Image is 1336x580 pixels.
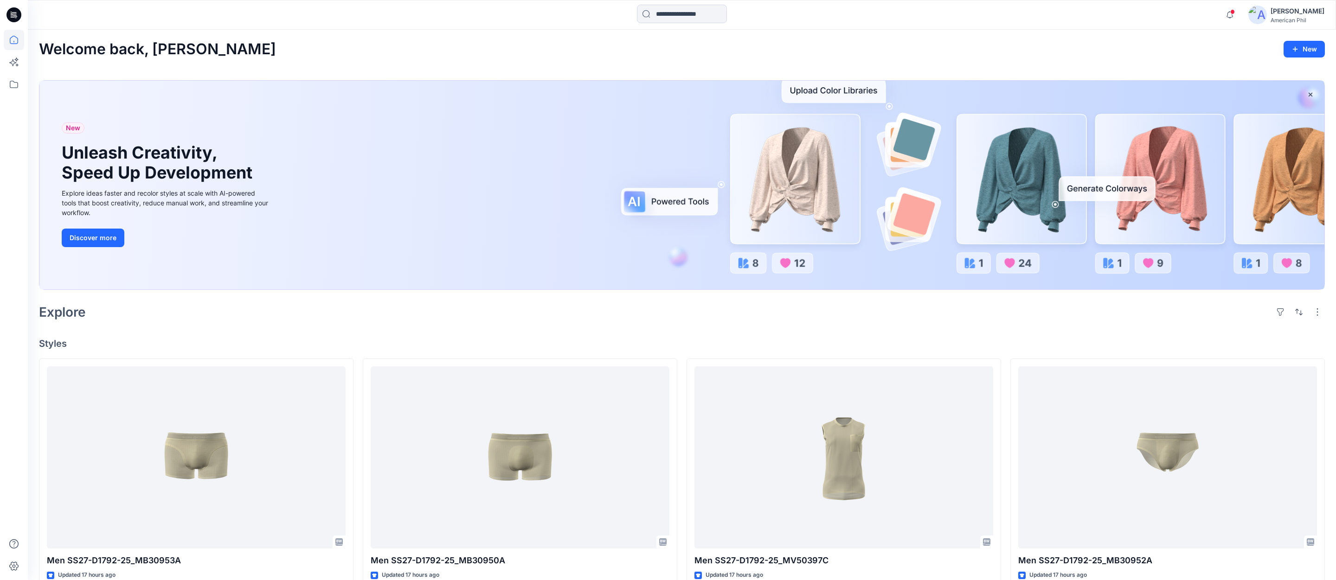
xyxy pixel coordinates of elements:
[694,554,993,567] p: Men SS27-D1792-25_MV50397C
[47,554,346,567] p: Men SS27-D1792-25_MB30953A
[694,366,993,548] a: Men SS27-D1792-25_MV50397C
[1018,366,1317,548] a: Men SS27-D1792-25_MB30952A
[62,188,270,217] div: Explore ideas faster and recolor styles at scale with AI-powered tools that boost creativity, red...
[1284,41,1325,57] button: New
[1029,570,1087,580] p: Updated 17 hours ago
[58,570,116,580] p: Updated 17 hours ago
[1018,554,1317,567] p: Men SS27-D1792-25_MB30952A
[371,366,669,548] a: Men SS27-D1792-25_MB30950A
[39,41,276,58] h2: Welcome back, [PERSON_NAME]
[1271,17,1324,24] div: American Phil
[39,305,86,319] h2: Explore
[1248,6,1267,24] img: avatar
[706,570,763,580] p: Updated 17 hours ago
[39,338,1325,349] h4: Styles
[62,229,124,247] button: Discover more
[62,143,257,183] h1: Unleash Creativity, Speed Up Development
[371,554,669,567] p: Men SS27-D1792-25_MB30950A
[1271,6,1324,17] div: [PERSON_NAME]
[66,122,80,134] span: New
[382,570,439,580] p: Updated 17 hours ago
[62,229,270,247] a: Discover more
[47,366,346,548] a: Men SS27-D1792-25_MB30953A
